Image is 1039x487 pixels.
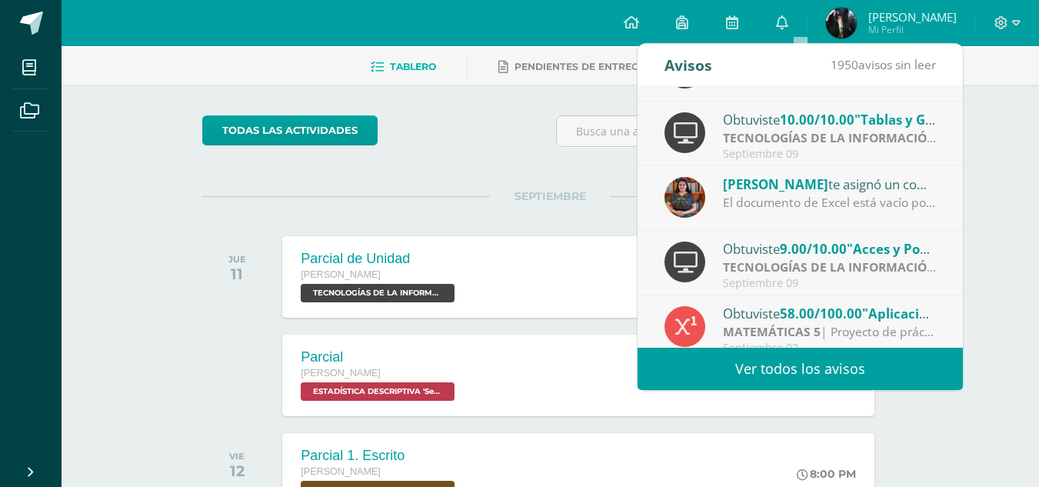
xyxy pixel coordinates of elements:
[723,194,937,212] div: El documento de Excel está vacío por lo que al descargar no me mostró el diagrama y no lo dejó en...
[301,368,381,379] span: [PERSON_NAME]
[723,323,937,341] div: | Proyecto de práctica
[868,23,957,36] span: Mi Perfil
[229,462,245,480] div: 12
[301,251,458,267] div: Parcial de Unidad
[723,342,937,355] div: Septiembre 02
[797,467,856,481] div: 8:00 PM
[868,9,957,25] span: [PERSON_NAME]
[723,323,821,340] strong: MATEMÁTICAS 5
[515,61,646,72] span: Pendientes de entrega
[723,259,937,276] div: | Proyectos de Práctica
[723,238,937,259] div: Obtuviste en
[202,115,378,145] a: todas las Actividades
[723,175,828,193] span: [PERSON_NAME]
[301,269,381,280] span: [PERSON_NAME]
[780,305,862,322] span: 58.00/100.00
[664,44,712,86] div: Avisos
[826,8,857,38] img: 60db0f91bbcf37e9f896dc4a507d05ee.png
[490,189,611,203] span: SEPTIEMBRE
[390,61,436,72] span: Tablero
[301,349,458,365] div: Parcial
[723,129,937,147] div: | Proyectos de Dominio
[301,448,458,464] div: Parcial 1. Escrito
[723,174,937,194] div: te asignó un comentario en 'Acces y Power Pivot' para 'TECNOLOGÍAS DE LA INFORMACIÓN Y LA COMUNIC...
[301,466,381,477] span: [PERSON_NAME]
[723,277,937,290] div: Septiembre 09
[780,240,847,258] span: 9.00/10.00
[664,177,705,218] img: 60a759e8b02ec95d430434cf0c0a55c7.png
[723,303,937,323] div: Obtuviste en
[228,254,246,265] div: JUE
[557,116,897,146] input: Busca una actividad próxima aquí...
[831,56,936,73] span: avisos sin leer
[638,348,963,390] a: Ver todos los avisos
[228,265,246,283] div: 11
[723,148,937,161] div: Septiembre 09
[301,284,455,302] span: TECNOLOGÍAS DE LA INFORMACIÓN Y LA COMUNICACIÓN 5 'Sección B'
[371,55,436,79] a: Tablero
[498,55,646,79] a: Pendientes de entrega
[831,56,858,73] span: 1950
[301,382,455,401] span: ESTADÍSTICA DESCRIPTIVA 'Sección B'
[723,109,937,129] div: Obtuviste en
[229,451,245,462] div: VIE
[847,240,987,258] span: "Acces y Power Pivot"
[780,111,854,128] span: 10.00/10.00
